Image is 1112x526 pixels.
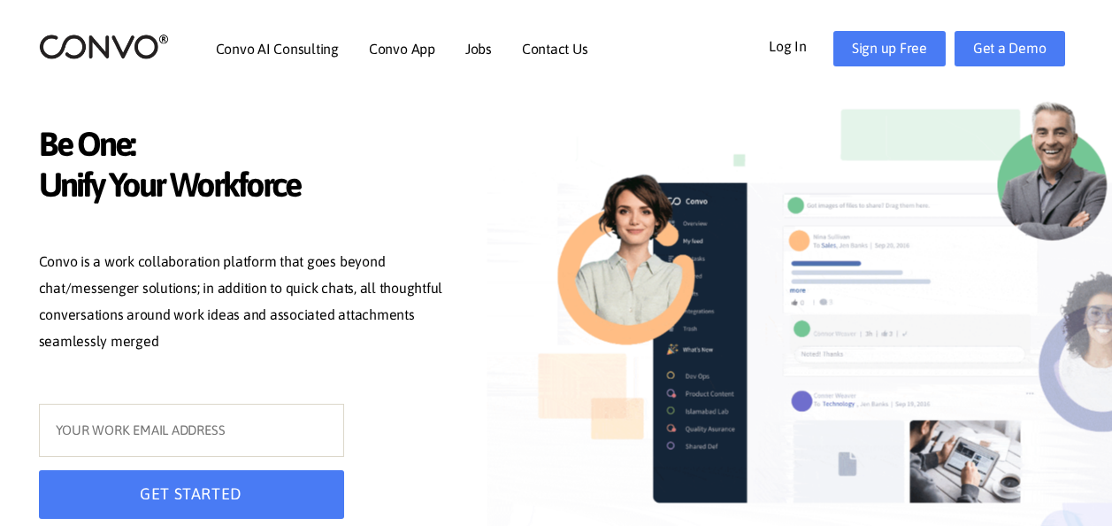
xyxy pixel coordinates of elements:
[522,42,588,56] a: Contact Us
[369,42,435,56] a: Convo App
[833,31,946,66] a: Sign up Free
[39,124,455,169] span: Be One:
[955,31,1065,66] a: Get a Demo
[216,42,339,56] a: Convo AI Consulting
[39,249,455,359] p: Convo is a work collaboration platform that goes beyond chat/messenger solutions; in addition to ...
[769,31,833,59] a: Log In
[465,42,492,56] a: Jobs
[39,33,169,60] img: logo_2.png
[39,165,455,210] span: Unify Your Workforce
[39,404,344,457] input: YOUR WORK EMAIL ADDRESS
[39,470,344,519] button: GET STARTED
